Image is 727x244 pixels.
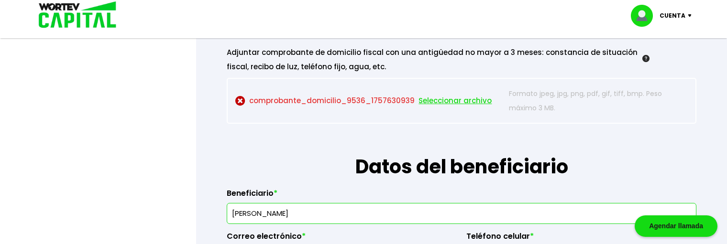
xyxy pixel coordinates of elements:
[235,86,504,115] p: comprobante_domicilio_9536_1757630939
[631,5,660,27] img: profile-image
[660,9,685,23] p: Cuenta
[227,124,696,181] h1: Datos del beneficiario
[235,96,245,106] img: cross-circle.ce22fdcf.svg
[635,215,717,237] div: Agendar llamada
[685,14,698,17] img: icon-down
[509,86,688,115] p: Formato jpeg, jpg, png, pdf, gif, tiff, bmp. Peso máximo 3 MB.
[227,45,649,74] div: Adjuntar comprobante de domicilio fiscal con una antigüedad no mayor a 3 meses: constancia de sit...
[419,94,492,108] span: Seleccionar archivo
[227,189,696,203] label: Beneficiario
[642,55,650,62] img: gfR76cHglkPwleuBLjWdxeZVvX9Wp6JBDmjRYY8JYDQn16A2ICN00zLTgIroGa6qie5tIuWH7V3AapTKqzv+oMZsGfMUqL5JM...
